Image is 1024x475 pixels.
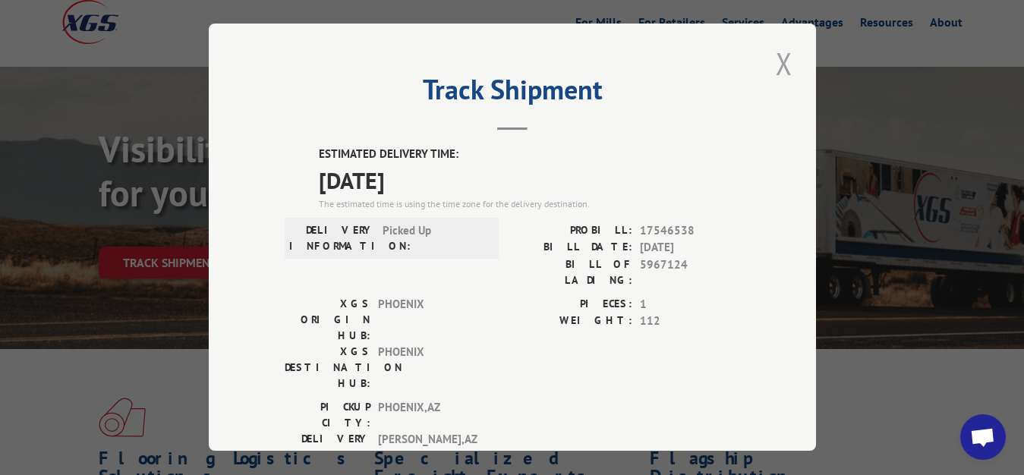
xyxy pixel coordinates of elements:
[289,222,375,254] label: DELIVERY INFORMATION:
[285,399,370,431] label: PICKUP CITY:
[512,256,632,288] label: BILL OF LADING:
[378,431,480,463] span: [PERSON_NAME] , AZ
[319,163,740,197] span: [DATE]
[285,79,740,108] h2: Track Shipment
[640,296,740,313] span: 1
[640,256,740,288] span: 5967124
[640,222,740,240] span: 17546538
[512,222,632,240] label: PROBILL:
[640,313,740,330] span: 112
[960,414,1006,460] a: Open chat
[285,296,370,344] label: XGS ORIGIN HUB:
[319,197,740,211] div: The estimated time is using the time zone for the delivery destination.
[640,239,740,256] span: [DATE]
[383,222,485,254] span: Picked Up
[512,313,632,330] label: WEIGHT:
[285,431,370,463] label: DELIVERY CITY:
[285,344,370,392] label: XGS DESTINATION HUB:
[378,296,480,344] span: PHOENIX
[771,42,797,84] button: Close modal
[512,239,632,256] label: BILL DATE:
[378,399,480,431] span: PHOENIX , AZ
[512,296,632,313] label: PIECES:
[319,146,740,163] label: ESTIMATED DELIVERY TIME:
[378,344,480,392] span: PHOENIX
